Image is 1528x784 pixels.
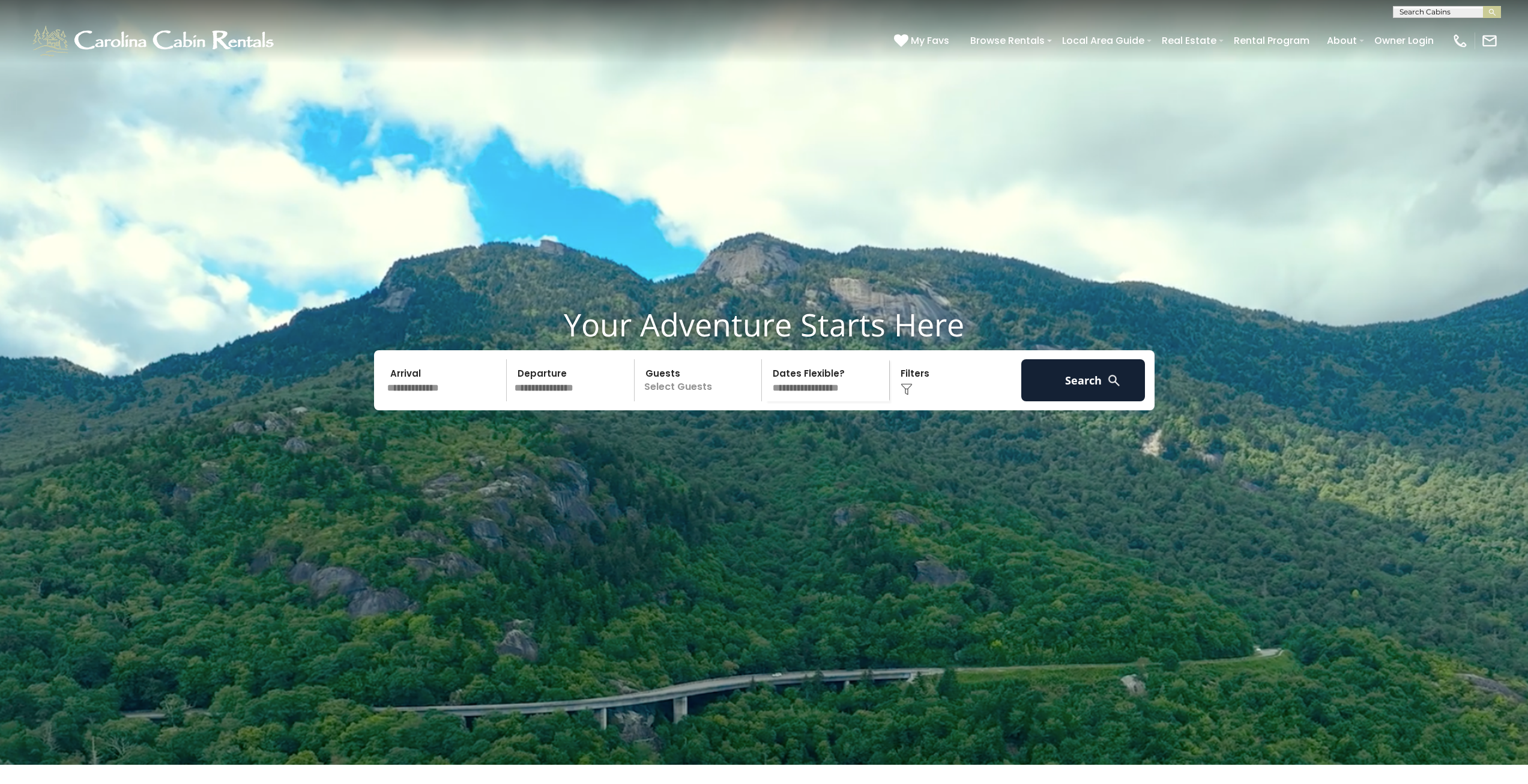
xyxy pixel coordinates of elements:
[894,33,952,49] a: My Favs
[9,306,1519,343] h1: Your Adventure Starts Here
[1107,373,1122,388] img: search-regular-white.png
[1156,30,1222,51] a: Real Estate
[911,33,949,48] span: My Favs
[638,359,762,401] p: Select Guests
[1368,30,1440,51] a: Owner Login
[1321,30,1363,51] a: About
[1021,359,1146,401] button: Search
[30,23,279,59] img: White-1-1-2.png
[1228,30,1315,51] a: Rental Program
[1056,30,1150,51] a: Local Area Guide
[1481,32,1498,49] img: mail-regular-white.png
[964,30,1051,51] a: Browse Rentals
[901,383,913,395] img: filter--v1.png
[1452,32,1469,49] img: phone-regular-white.png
